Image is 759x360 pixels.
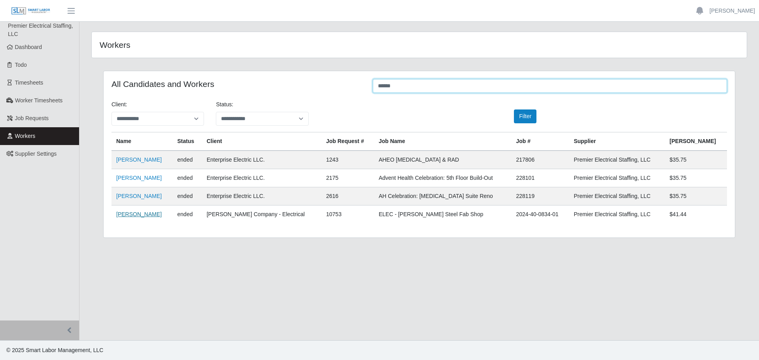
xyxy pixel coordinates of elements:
h4: All Candidates and Workers [111,79,361,89]
a: [PERSON_NAME] [116,175,162,181]
span: Supplier Settings [15,151,57,157]
td: 228101 [511,169,569,187]
td: ended [173,169,202,187]
th: Status [173,132,202,151]
td: ended [173,205,202,224]
label: Client: [111,100,127,109]
span: Timesheets [15,79,43,86]
td: AH Celebration: [MEDICAL_DATA] Suite Reno [374,187,512,205]
span: Todo [15,62,27,68]
span: Dashboard [15,44,42,50]
label: Status: [216,100,233,109]
th: Job Name [374,132,512,151]
a: [PERSON_NAME] [116,211,162,217]
td: Premier Electrical Staffing, LLC [569,169,665,187]
img: SLM Logo [11,7,51,15]
td: $35.75 [665,169,727,187]
td: ended [173,187,202,205]
td: $35.75 [665,187,727,205]
td: Enterprise Electric LLC. [202,187,321,205]
td: ELEC - [PERSON_NAME] Steel Fab Shop [374,205,512,224]
td: [PERSON_NAME] Company - Electrical [202,205,321,224]
a: [PERSON_NAME] [116,193,162,199]
th: Client [202,132,321,151]
td: 217806 [511,151,569,169]
span: Workers [15,133,36,139]
a: [PERSON_NAME] [116,156,162,163]
td: Enterprise Electric LLC. [202,169,321,187]
td: 228119 [511,187,569,205]
th: Supplier [569,132,665,151]
td: Premier Electrical Staffing, LLC [569,151,665,169]
td: AHEO [MEDICAL_DATA] & RAD [374,151,512,169]
td: Advent Health Celebration: 5th Floor Build-Out [374,169,512,187]
td: Enterprise Electric LLC. [202,151,321,169]
span: Premier Electrical Staffing, LLC [8,23,73,37]
td: 2175 [321,169,374,187]
span: Job Requests [15,115,49,121]
span: Worker Timesheets [15,97,62,104]
a: [PERSON_NAME] [710,7,755,15]
h4: Workers [100,40,359,50]
td: 10753 [321,205,374,224]
td: ended [173,151,202,169]
td: Premier Electrical Staffing, LLC [569,187,665,205]
td: 1243 [321,151,374,169]
td: Premier Electrical Staffing, LLC [569,205,665,224]
th: [PERSON_NAME] [665,132,727,151]
td: 2616 [321,187,374,205]
th: Job Request # [321,132,374,151]
th: Name [111,132,173,151]
span: © 2025 Smart Labor Management, LLC [6,347,103,353]
td: $35.75 [665,151,727,169]
th: Job # [511,132,569,151]
td: $41.44 [665,205,727,224]
button: Filter [514,109,536,123]
td: 2024-40-0834-01 [511,205,569,224]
